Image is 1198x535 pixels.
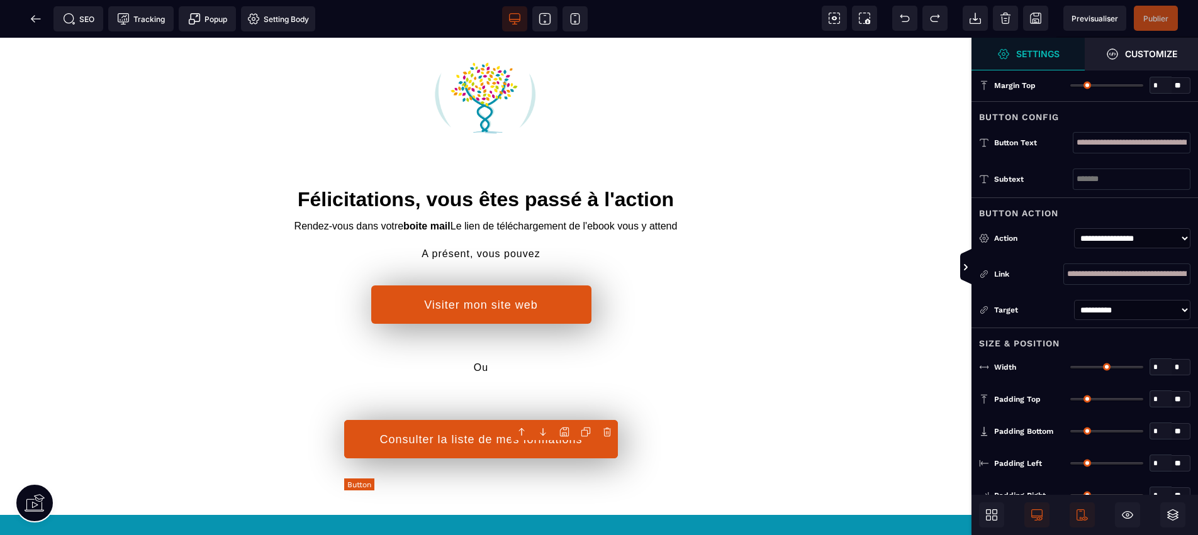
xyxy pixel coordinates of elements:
[994,458,1042,468] span: Padding Left
[994,394,1041,404] span: Padding Top
[403,183,451,194] b: boite mail
[344,382,618,421] button: Consulter la liste de mes formations
[1072,14,1118,23] span: Previsualiser
[63,13,94,25] span: SEO
[994,136,1073,149] div: Button Text
[1024,502,1050,527] span: Desktop Only
[971,328,1198,351] div: Size & Position
[1085,38,1198,70] span: Open Style Manager
[994,80,1036,91] span: Margin Top
[117,13,165,25] span: Tracking
[971,101,1198,124] div: Button Config
[1143,14,1168,23] span: Publier
[994,426,1053,436] span: Padding Bottom
[1070,502,1095,527] span: Mobile Only
[994,362,1016,372] span: Width
[1160,502,1185,527] span: Open Layers
[822,6,847,31] span: View components
[188,13,227,25] span: Popup
[852,6,877,31] span: Screenshot
[1063,6,1126,31] span: Preview
[1125,49,1177,58] strong: Customize
[9,286,953,357] text: Ou
[979,304,1069,316] div: Target
[994,173,1073,185] div: Subtext
[979,502,1004,527] span: Open Blocks
[434,19,537,97] img: c02656d08354a7df762530dc35b1a4e2_arbre-nathalie-gueth-vallet-sophrologue-formation-sophrologie-ly...
[994,232,1069,245] div: Action
[247,13,309,25] span: Setting Body
[971,38,1085,70] span: Settings
[9,207,953,223] text: A présent, vous pouvez
[971,197,1198,221] div: Button Action
[994,490,1046,500] span: Padding Right
[1115,502,1140,527] span: Hide/Show Block
[1016,49,1060,58] strong: Settings
[979,268,1063,280] div: Link
[371,248,591,286] button: Visiter mon site web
